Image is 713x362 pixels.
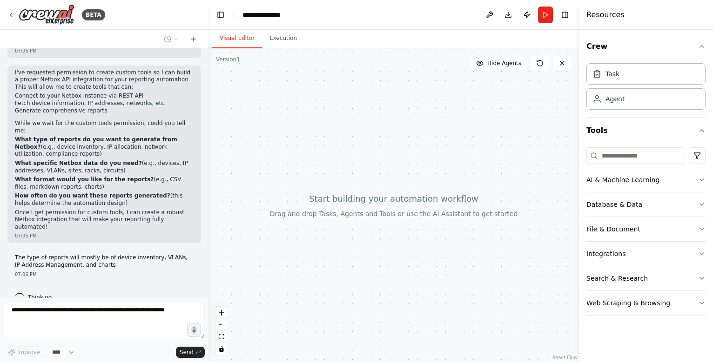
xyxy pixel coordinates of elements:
div: Agent [605,94,625,104]
button: zoom out [215,319,228,331]
span: Improve [17,349,40,356]
button: Visual Editor [212,29,262,48]
button: File & Document [586,217,706,241]
li: Generate comprehensive reports [15,107,194,115]
div: AI & Machine Learning [586,175,659,184]
strong: How often do you want these reports generated? [15,192,170,199]
button: fit view [215,331,228,343]
button: Crew [586,33,706,59]
p: Once I get permission for custom tools, I can create a robust Netbox integration that will make y... [15,209,194,231]
button: Web Scraping & Browsing [586,291,706,315]
button: zoom in [215,307,228,319]
button: Hide Agents [471,56,527,71]
div: Task [605,69,619,79]
button: toggle interactivity [215,343,228,355]
div: 07:05 PM [15,47,194,54]
div: Version 1 [216,56,240,63]
p: I've requested permission to create custom tools so I can build a proper Netbox API integration f... [15,69,194,91]
span: Send [180,349,194,356]
strong: What specific Netbox data do you need? [15,160,142,166]
h4: Resources [586,9,625,20]
button: AI & Machine Learning [586,168,706,192]
span: Hide Agents [487,59,521,67]
p: (e.g., device inventory, IP allocation, network utilization, compliance reports) [15,136,194,158]
li: Connect to your Netbox instance via REST API [15,92,194,100]
button: Hide left sidebar [214,8,227,21]
div: Search & Research [586,274,648,283]
p: (e.g., CSV files, markdown reports, charts) [15,176,194,191]
button: Click to speak your automation idea [187,323,201,337]
div: 07:05 PM [15,232,194,239]
div: Database & Data [586,200,642,209]
strong: What format would you like for the reports? [15,176,154,183]
button: Start a new chat [186,33,201,45]
button: Switch to previous chat [160,33,182,45]
div: Tools [586,144,706,323]
button: Tools [586,118,706,144]
button: Improve [4,346,44,358]
a: React Flow attribution [552,355,578,360]
button: Send [176,347,205,358]
div: Crew [586,59,706,117]
button: Hide right sidebar [558,8,572,21]
button: Integrations [586,242,706,266]
li: Fetch device information, IP addresses, networks, etc. [15,100,194,107]
p: While we wait for the custom tools permission, could you tell me: [15,120,194,134]
div: Integrations [586,249,626,258]
div: 07:06 PM [15,271,194,278]
strong: What type of reports do you want to generate from Netbox? [15,136,177,150]
div: React Flow controls [215,307,228,355]
span: Thinking... [28,294,57,301]
p: (e.g., devices, IP addresses, VLANs, sites, racks, circuits) [15,160,194,174]
div: Web Scraping & Browsing [586,298,670,308]
div: BETA [82,9,105,20]
button: Database & Data [586,192,706,217]
button: Execution [262,29,304,48]
p: The type of reports will mostly be of device inventory, VLANs, IP Address Management, and charts [15,254,194,269]
img: Logo [19,4,74,25]
div: File & Document [586,224,640,234]
nav: breadcrumb [242,10,289,20]
p: (this helps determine the automation design) [15,192,194,207]
button: Search & Research [586,266,706,290]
